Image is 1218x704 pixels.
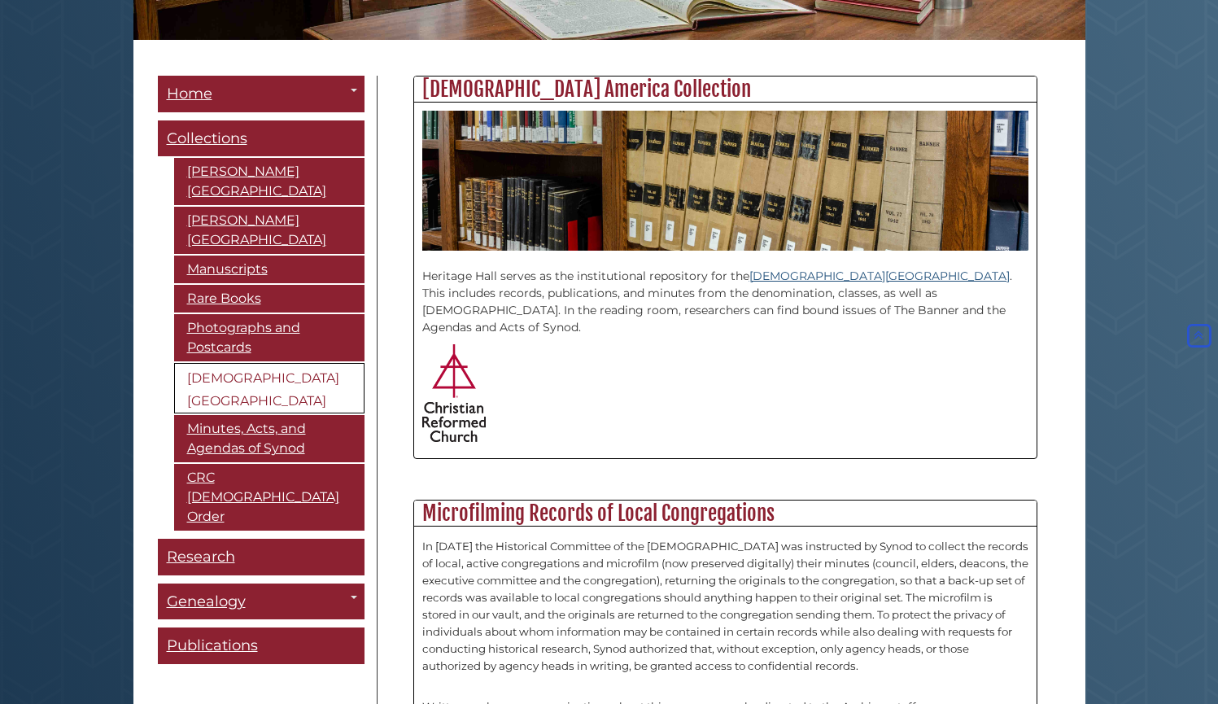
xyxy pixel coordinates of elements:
[1184,329,1214,343] a: Back to Top
[414,501,1037,527] h2: Microfilming Records of Local Congregations
[422,111,1028,250] img: CRCNA Banner
[174,314,365,361] a: Photographs and Postcards
[158,76,365,112] a: Home
[158,539,365,575] a: Research
[174,158,365,205] a: [PERSON_NAME][GEOGRAPHIC_DATA]
[422,344,486,442] img: Christian Reformed Church of North America
[167,636,258,654] span: Publications
[422,251,1028,336] p: Heritage Hall serves as the institutional repository for the . This includes records, publication...
[167,85,212,103] span: Home
[174,207,365,254] a: [PERSON_NAME][GEOGRAPHIC_DATA]
[167,548,235,566] span: Research
[749,269,1010,283] a: [DEMOGRAPHIC_DATA][GEOGRAPHIC_DATA]
[158,120,365,157] a: Collections
[174,415,365,462] a: Minutes, Acts, and Agendas of Synod
[174,285,365,313] a: Rare Books
[167,592,246,610] span: Genealogy
[158,584,365,620] a: Genealogy
[174,363,365,413] a: [DEMOGRAPHIC_DATA][GEOGRAPHIC_DATA]
[414,77,1037,103] h2: [DEMOGRAPHIC_DATA] America Collection
[158,627,365,664] a: Publications
[174,256,365,283] a: Manuscripts
[174,464,365,531] a: CRC [DEMOGRAPHIC_DATA] Order
[167,129,247,147] span: Collections
[422,540,1028,672] span: In [DATE] the Historical Committee of the [DEMOGRAPHIC_DATA] was instructed by Synod to collect t...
